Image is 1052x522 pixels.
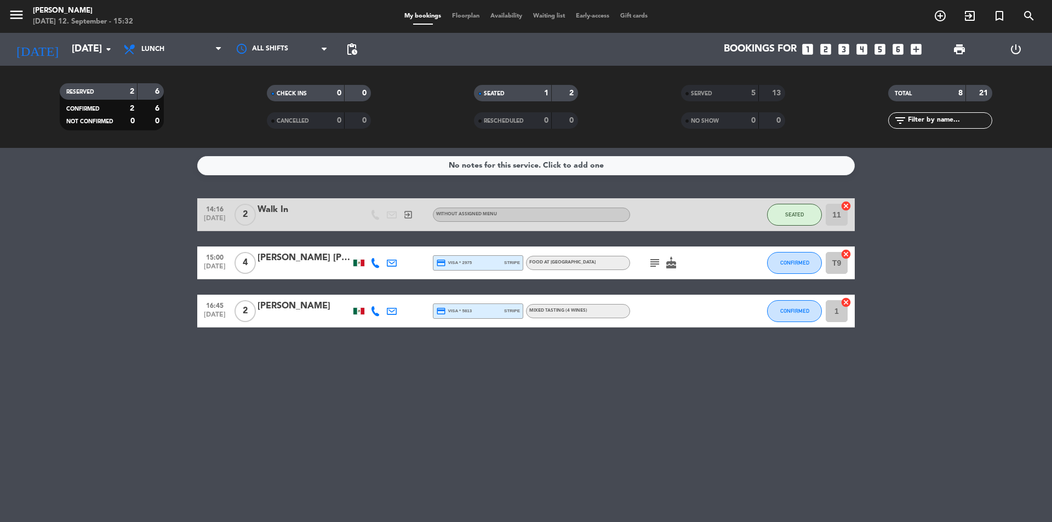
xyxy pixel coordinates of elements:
button: SEATED [767,204,822,226]
div: [PERSON_NAME] [PERSON_NAME] [258,251,351,265]
span: RESERVED [66,89,94,95]
span: CONFIRMED [66,106,100,112]
i: power_settings_new [1009,43,1022,56]
i: cancel [841,297,851,308]
strong: 0 [751,117,756,124]
button: CONFIRMED [767,300,822,322]
span: 14:16 [201,202,228,215]
i: credit_card [436,306,446,316]
span: 4 [235,252,256,274]
i: credit_card [436,258,446,268]
strong: 2 [130,88,134,95]
strong: 2 [130,105,134,112]
strong: 8 [958,89,963,97]
div: [DATE] 12. September - 15:32 [33,16,133,27]
button: menu [8,7,25,27]
strong: 6 [155,88,162,95]
i: [DATE] [8,37,66,61]
i: looks_6 [891,42,905,56]
span: CONFIRMED [780,308,809,314]
strong: 0 [776,117,783,124]
strong: 0 [337,117,341,124]
i: subject [648,256,661,269]
strong: 0 [569,117,576,124]
div: Walk In [258,203,351,217]
i: looks_4 [855,42,869,56]
i: cancel [841,200,851,211]
span: My bookings [399,13,447,19]
span: visa * 5813 [436,306,472,316]
strong: 2 [569,89,576,97]
i: add_box [909,42,923,56]
strong: 1 [544,89,548,97]
strong: 0 [337,89,341,97]
span: Waiting list [528,13,570,19]
span: RESCHEDULED [484,118,524,124]
span: Food at [GEOGRAPHIC_DATA] [529,260,596,265]
span: CONFIRMED [780,260,809,266]
i: menu [8,7,25,23]
span: Early-access [570,13,615,19]
span: 15:00 [201,250,228,263]
i: cake [665,256,678,269]
i: looks_3 [837,42,851,56]
span: 16:45 [201,299,228,311]
span: [DATE] [201,215,228,227]
strong: 0 [130,117,135,125]
strong: 0 [362,117,369,124]
span: 2 [235,204,256,226]
i: looks_5 [873,42,887,56]
strong: 0 [362,89,369,97]
span: visa * 2975 [436,258,472,268]
div: No notes for this service. Click to add one [449,159,604,172]
strong: 0 [155,117,162,125]
span: Bookings for [724,44,797,55]
span: [DATE] [201,263,228,276]
div: LOG OUT [987,33,1044,66]
span: NOT CONFIRMED [66,119,113,124]
span: print [953,43,966,56]
i: turned_in_not [993,9,1006,22]
strong: 5 [751,89,756,97]
i: search [1022,9,1036,22]
span: [DATE] [201,311,228,324]
i: add_circle_outline [934,9,947,22]
span: pending_actions [345,43,358,56]
span: stripe [504,307,520,314]
i: arrow_drop_down [102,43,115,56]
i: exit_to_app [403,210,413,220]
span: NO SHOW [691,118,719,124]
span: stripe [504,259,520,266]
span: Mixed Tasting (4 wines) [529,308,587,313]
strong: 21 [979,89,990,97]
span: SEATED [785,211,804,217]
span: CANCELLED [277,118,309,124]
strong: 0 [544,117,548,124]
i: cancel [841,249,851,260]
span: Lunch [141,45,164,53]
button: CONFIRMED [767,252,822,274]
span: Gift cards [615,13,653,19]
span: CHECK INS [277,91,307,96]
span: 2 [235,300,256,322]
div: [PERSON_NAME] [258,299,351,313]
span: Availability [485,13,528,19]
span: TOTAL [895,91,912,96]
strong: 6 [155,105,162,112]
i: filter_list [894,114,907,127]
i: looks_two [819,42,833,56]
i: exit_to_app [963,9,976,22]
i: looks_one [801,42,815,56]
span: Without assigned menu [436,212,497,216]
span: SERVED [691,91,712,96]
span: SEATED [484,91,505,96]
strong: 13 [772,89,783,97]
div: [PERSON_NAME] [33,5,133,16]
span: Floorplan [447,13,485,19]
input: Filter by name... [907,114,992,127]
